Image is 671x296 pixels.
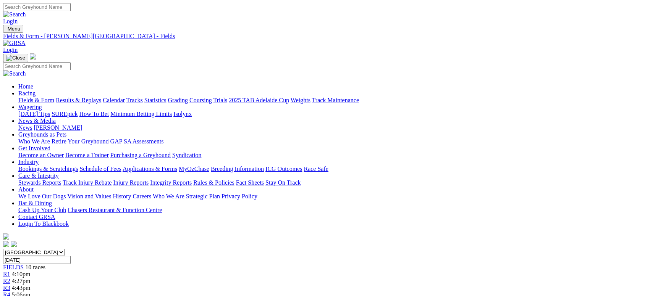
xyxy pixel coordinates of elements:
[3,256,71,264] input: Select date
[213,97,227,103] a: Trials
[291,97,310,103] a: Weights
[113,179,149,186] a: Injury Reports
[3,33,668,40] a: Fields & Form - [PERSON_NAME][GEOGRAPHIC_DATA] - Fields
[67,193,111,199] a: Vision and Values
[173,111,192,117] a: Isolynx
[18,152,668,159] div: Get Involved
[123,166,177,172] a: Applications & Forms
[18,207,66,213] a: Cash Up Your Club
[3,285,10,291] a: R3
[18,179,61,186] a: Stewards Reports
[52,138,109,145] a: Retire Your Greyhound
[222,193,257,199] a: Privacy Policy
[18,124,32,131] a: News
[3,70,26,77] img: Search
[189,97,212,103] a: Coursing
[186,193,220,199] a: Strategic Plan
[18,111,668,117] div: Wagering
[12,285,31,291] span: 4:43pm
[79,111,109,117] a: How To Bet
[18,83,33,90] a: Home
[18,152,64,158] a: Become an Owner
[68,207,162,213] a: Chasers Restaurant & Function Centre
[12,271,31,277] span: 4:10pm
[153,193,184,199] a: Who We Are
[3,25,23,33] button: Toggle navigation
[3,278,10,284] a: R2
[179,166,209,172] a: MyOzChase
[110,138,164,145] a: GAP SA Assessments
[150,179,192,186] a: Integrity Reports
[65,152,109,158] a: Become a Trainer
[18,220,69,227] a: Login To Blackbook
[79,166,121,172] a: Schedule of Fees
[6,55,25,61] img: Close
[3,47,18,53] a: Login
[18,117,56,124] a: News & Media
[144,97,167,103] a: Statistics
[18,97,668,104] div: Racing
[18,214,55,220] a: Contact GRSA
[3,54,28,62] button: Toggle navigation
[18,104,42,110] a: Wagering
[63,179,112,186] a: Track Injury Rebate
[3,40,26,47] img: GRSA
[18,159,39,165] a: Industry
[236,179,264,186] a: Fact Sheets
[18,124,668,131] div: News & Media
[110,111,172,117] a: Minimum Betting Limits
[168,97,188,103] a: Grading
[312,97,359,103] a: Track Maintenance
[3,62,71,70] input: Search
[18,90,36,97] a: Racing
[211,166,264,172] a: Breeding Information
[18,166,78,172] a: Bookings & Scratchings
[113,193,131,199] a: History
[172,152,201,158] a: Syndication
[18,166,668,172] div: Industry
[34,124,82,131] a: [PERSON_NAME]
[18,131,66,138] a: Greyhounds as Pets
[18,193,668,200] div: About
[3,233,9,240] img: logo-grsa-white.png
[133,193,151,199] a: Careers
[25,264,45,270] span: 10 races
[11,241,17,247] img: twitter.svg
[18,207,668,214] div: Bar & Dining
[8,26,20,32] span: Menu
[12,278,31,284] span: 4:27pm
[18,200,52,206] a: Bar & Dining
[3,18,18,24] a: Login
[3,271,10,277] a: R1
[18,138,668,145] div: Greyhounds as Pets
[18,145,50,151] a: Get Involved
[30,53,36,60] img: logo-grsa-white.png
[3,264,24,270] a: FIELDS
[18,172,59,179] a: Care & Integrity
[193,179,234,186] a: Rules & Policies
[126,97,143,103] a: Tracks
[304,166,328,172] a: Race Safe
[110,152,171,158] a: Purchasing a Greyhound
[18,111,50,117] a: [DATE] Tips
[229,97,289,103] a: 2025 TAB Adelaide Cup
[56,97,101,103] a: Results & Replays
[3,241,9,247] img: facebook.svg
[18,186,34,193] a: About
[265,166,302,172] a: ICG Outcomes
[3,3,71,11] input: Search
[52,111,78,117] a: SUREpick
[18,179,668,186] div: Care & Integrity
[18,193,66,199] a: We Love Our Dogs
[103,97,125,103] a: Calendar
[3,11,26,18] img: Search
[265,179,301,186] a: Stay On Track
[18,97,54,103] a: Fields & Form
[18,138,50,145] a: Who We Are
